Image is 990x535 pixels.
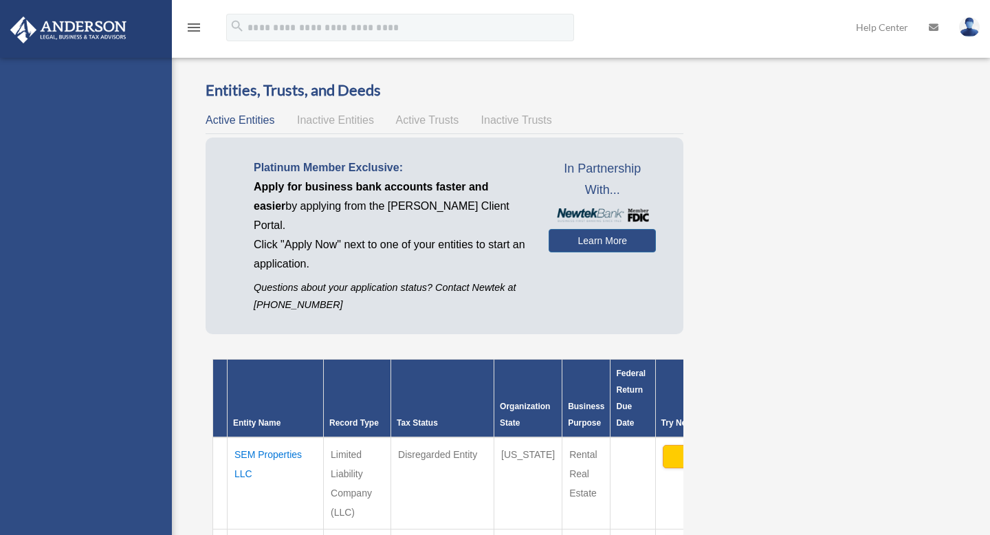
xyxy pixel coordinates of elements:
img: User Pic [959,17,980,37]
p: Questions about your application status? Contact Newtek at [PHONE_NUMBER] [254,279,528,314]
span: Inactive Trusts [481,114,552,126]
a: Learn More [549,229,656,252]
td: [US_STATE] [494,437,562,529]
td: Limited Liability Company (LLC) [324,437,391,529]
th: Record Type [324,360,391,438]
span: Apply for business bank accounts faster and easier [254,181,488,212]
td: Rental Real Estate [562,437,610,529]
th: Organization State [494,360,562,438]
span: In Partnership With... [549,158,656,201]
td: SEM Properties LLC [228,437,324,529]
h3: Entities, Trusts, and Deeds [206,80,683,101]
th: Federal Return Due Date [610,360,655,438]
p: by applying from the [PERSON_NAME] Client Portal. [254,177,528,235]
th: Entity Name [228,360,324,438]
div: Try Newtek Bank [661,415,798,431]
td: Disregarded Entity [391,437,494,529]
th: Tax Status [391,360,494,438]
i: search [230,19,245,34]
p: Platinum Member Exclusive: [254,158,528,177]
th: Business Purpose [562,360,610,438]
img: NewtekBankLogoSM.png [555,208,649,222]
p: Click "Apply Now" next to one of your entities to start an application. [254,235,528,274]
span: Active Trusts [396,114,459,126]
a: menu [186,24,202,36]
i: menu [186,19,202,36]
span: Inactive Entities [297,114,374,126]
img: Anderson Advisors Platinum Portal [6,17,131,43]
button: Apply Now [663,445,797,468]
span: Active Entities [206,114,274,126]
